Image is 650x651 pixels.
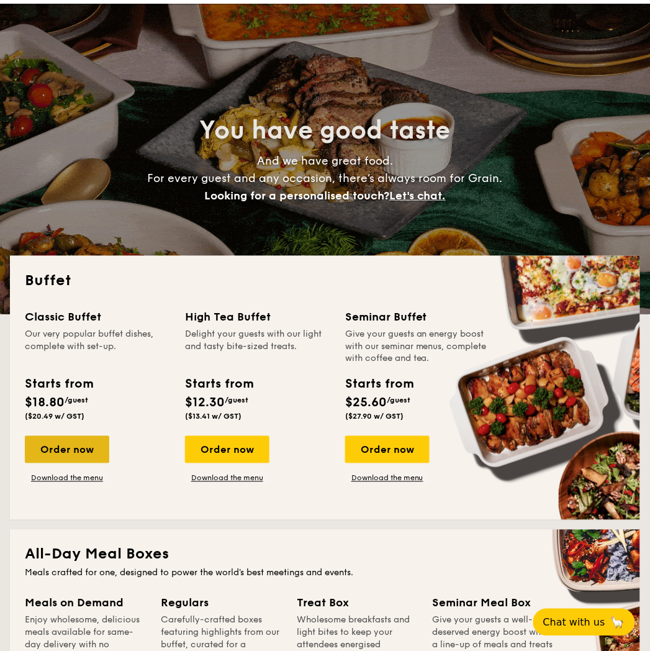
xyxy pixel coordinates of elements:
div: Starts from [185,375,253,394]
button: Chat with us🦙 [533,609,635,636]
div: Our very popular buffet dishes, complete with set-up. [25,328,170,365]
div: Seminar Buffet [345,308,490,325]
span: $25.60 [345,396,387,411]
div: Delight your guests with our light and tasty bite-sized treats. [185,328,330,365]
span: $18.80 [25,396,65,411]
div: Order now [185,436,269,463]
span: /guest [225,396,248,405]
span: ($27.90 w/ GST) [345,412,404,421]
div: Classic Buffet [25,308,170,325]
span: And we have great food. For every guest and any occasion, there’s always room for Grain. [148,154,503,203]
div: Give your guests an energy boost with our seminar menus, complete with coffee and tea. [345,328,490,365]
span: ($20.49 w/ GST) [25,412,84,421]
a: Download the menu [345,473,430,483]
span: $12.30 [185,396,225,411]
span: You have good taste [199,116,451,145]
div: Treat Box [297,594,418,612]
span: ($13.41 w/ GST) [185,412,241,421]
span: Looking for a personalised touch? [204,189,389,203]
div: High Tea Buffet [185,308,330,325]
span: 🦙 [610,616,625,630]
div: Order now [345,436,430,463]
div: Order now [25,436,109,463]
div: Meals crafted for one, designed to power the world's best meetings and events. [25,567,625,580]
span: Chat with us [543,617,605,629]
span: /guest [387,396,410,405]
h2: All-Day Meal Boxes [25,545,625,565]
div: Starts from [25,375,93,394]
div: Meals on Demand [25,594,146,612]
div: Starts from [345,375,413,394]
div: Seminar Meal Box [433,594,554,612]
span: Let's chat. [389,189,446,203]
span: /guest [65,396,88,405]
a: Download the menu [25,473,109,483]
div: Regulars [161,594,282,612]
a: Download the menu [185,473,269,483]
h2: Buffet [25,271,625,291]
